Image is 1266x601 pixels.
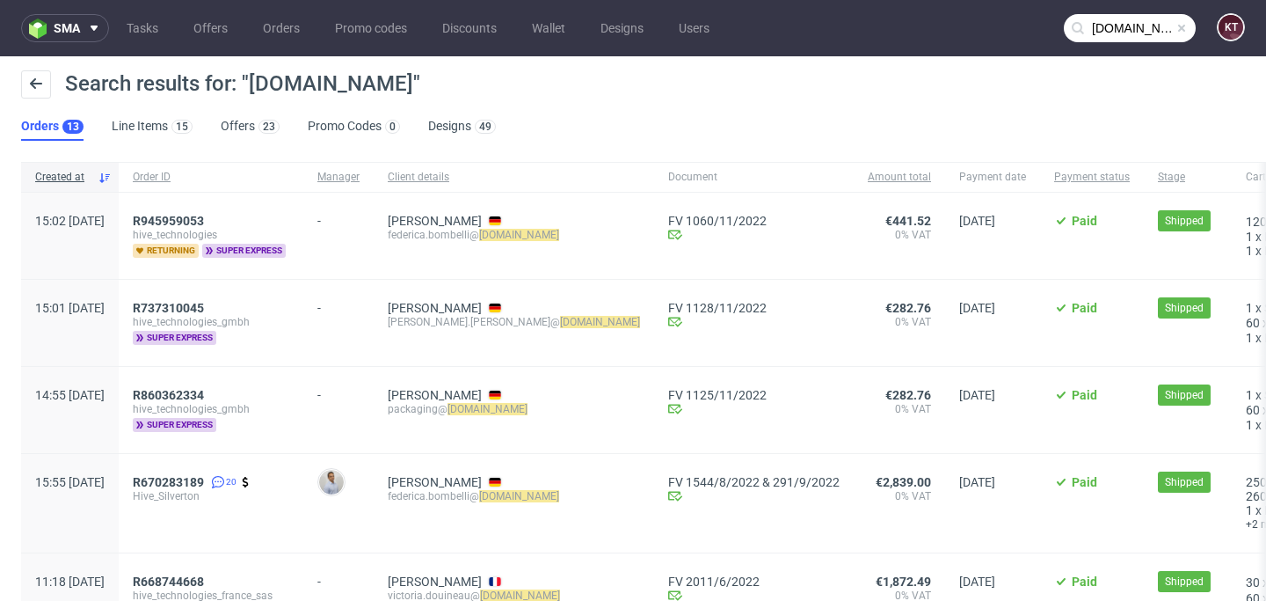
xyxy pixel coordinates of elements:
[1158,170,1218,185] span: Stage
[959,301,995,315] span: [DATE]
[1165,300,1204,316] span: Shipped
[1054,170,1130,185] span: Payment status
[521,14,576,42] a: Wallet
[35,475,105,489] span: 15:55 [DATE]
[176,121,188,133] div: 15
[133,315,289,329] span: hive_technologies_gmbh
[319,470,344,495] img: Dylan De Wit
[560,316,640,328] mark: [DOMAIN_NAME]
[183,14,238,42] a: Offers
[388,315,640,329] div: [PERSON_NAME].[PERSON_NAME]@
[207,475,236,489] a: 20
[388,402,640,416] div: packaging@
[133,214,204,228] span: R945959053
[1246,418,1253,432] span: 1
[885,388,931,402] span: €282.76
[1246,316,1260,330] span: 60
[133,575,207,589] a: R668744668
[1165,574,1204,590] span: Shipped
[885,301,931,315] span: €282.76
[133,388,207,402] a: R860362334
[54,22,80,34] span: sma
[1072,301,1097,315] span: Paid
[388,170,640,185] span: Client details
[1246,230,1253,244] span: 1
[388,228,640,242] div: federica.bombelli@
[668,301,840,315] a: FV 1128/11/2022
[868,402,931,416] span: 0% VAT
[590,14,654,42] a: Designs
[308,113,400,141] a: Promo Codes0
[133,475,207,489] a: R670283189
[133,170,289,185] span: Order ID
[388,301,482,315] a: [PERSON_NAME]
[1072,475,1097,489] span: Paid
[959,388,995,402] span: [DATE]
[1219,15,1243,40] figcaption: KT
[479,490,559,502] mark: [DOMAIN_NAME]
[202,244,286,258] span: super express
[428,113,496,141] a: Designs49
[1246,301,1253,315] span: 1
[133,475,204,489] span: R670283189
[252,14,310,42] a: Orders
[959,170,1026,185] span: Payment date
[116,14,169,42] a: Tasks
[959,575,995,589] span: [DATE]
[29,18,54,39] img: logo
[133,244,199,258] span: returning
[1246,388,1253,402] span: 1
[959,475,995,489] span: [DATE]
[35,301,105,315] span: 15:01 [DATE]
[317,170,360,185] span: Manager
[868,315,931,329] span: 0% VAT
[668,475,840,489] a: FV 1544/8/2022 & 291/9/2022
[67,121,79,133] div: 13
[133,214,207,228] a: R945959053
[221,113,280,141] a: Offers23
[1072,388,1097,402] span: Paid
[1165,213,1204,229] span: Shipped
[885,214,931,228] span: €441.52
[324,14,418,42] a: Promo codes
[388,388,482,402] a: [PERSON_NAME]
[112,113,193,141] a: Line Items15
[389,121,396,133] div: 0
[388,475,482,489] a: [PERSON_NAME]
[133,575,204,589] span: R668744668
[35,575,105,589] span: 11:18 [DATE]
[317,568,360,589] div: -
[35,170,91,185] span: Created at
[868,489,931,503] span: 0% VAT
[1246,244,1253,258] span: 1
[21,113,84,141] a: Orders13
[1246,403,1260,417] span: 60
[388,214,482,228] a: [PERSON_NAME]
[868,170,931,185] span: Amount total
[317,294,360,315] div: -
[133,402,289,416] span: hive_technologies_gmbh
[388,575,482,589] a: [PERSON_NAME]
[668,575,840,589] a: FV 2011/6/2022
[388,489,640,503] div: federica.bombelli@
[868,228,931,242] span: 0% VAT
[133,418,216,432] span: super express
[479,121,491,133] div: 49
[317,207,360,228] div: -
[1165,474,1204,490] span: Shipped
[1165,387,1204,403] span: Shipped
[133,301,204,315] span: R737310045
[133,388,204,402] span: R860362334
[1246,331,1253,345] span: 1
[876,475,931,489] span: €2,839.00
[35,214,105,228] span: 15:02 [DATE]
[1246,503,1253,517] span: 1
[263,121,275,133] div: 23
[479,229,559,241] mark: [DOMAIN_NAME]
[668,170,840,185] span: Document
[21,14,109,42] button: sma
[1072,575,1097,589] span: Paid
[959,214,995,228] span: [DATE]
[133,331,216,345] span: super express
[1072,214,1097,228] span: Paid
